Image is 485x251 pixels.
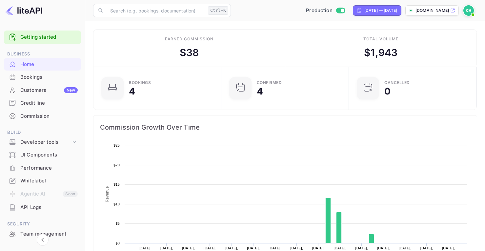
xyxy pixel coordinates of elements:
[165,36,213,42] div: Earned commission
[363,36,398,42] div: Total volume
[105,186,110,202] text: Revenue
[208,6,228,15] div: Ctrl+K
[115,241,120,245] text: $0
[4,110,81,122] a: Commission
[20,177,78,185] div: Whitelabel
[4,162,81,174] a: Performance
[384,87,391,96] div: 0
[20,33,78,41] a: Getting started
[129,87,135,96] div: 4
[4,175,81,187] a: Whitelabel
[115,221,120,225] text: $5
[20,164,78,172] div: Performance
[4,58,81,70] a: Home
[4,201,81,213] a: API Logs
[20,151,78,159] div: UI Components
[4,58,81,71] div: Home
[100,122,470,133] span: Commission Growth Over Time
[4,84,81,97] div: CustomersNew
[20,230,78,238] div: Team management
[106,4,205,17] input: Search (e.g. bookings, documentation)
[20,99,78,107] div: Credit line
[37,234,49,246] button: Collapse navigation
[4,97,81,109] a: Credit line
[257,87,263,96] div: 4
[4,162,81,175] div: Performance
[113,143,120,147] text: $25
[20,113,78,120] div: Commission
[303,7,348,14] div: Switch to Sandbox mode
[20,138,71,146] div: Developer tools
[113,182,120,186] text: $15
[4,201,81,214] div: API Logs
[20,204,78,211] div: API Logs
[20,61,78,68] div: Home
[4,71,81,83] a: Bookings
[64,87,78,93] div: New
[415,8,449,13] p: [DOMAIN_NAME]
[4,220,81,228] span: Security
[306,7,333,14] span: Production
[4,97,81,110] div: Credit line
[4,228,81,240] a: Team management
[113,163,120,167] text: $20
[463,5,474,16] img: Cas Hulsbosch
[384,81,410,85] div: CANCELLED
[364,8,397,13] div: [DATE] — [DATE]
[4,136,81,148] div: Developer tools
[180,45,199,60] div: $ 38
[364,45,397,60] div: $ 1,943
[20,73,78,81] div: Bookings
[4,110,81,123] div: Commission
[353,5,401,16] div: Click to change the date range period
[4,51,81,58] span: Business
[4,149,81,161] a: UI Components
[257,81,282,85] div: Confirmed
[4,31,81,44] div: Getting started
[113,202,120,206] text: $10
[4,71,81,84] div: Bookings
[4,129,81,136] span: Build
[4,84,81,96] a: CustomersNew
[20,87,78,94] div: Customers
[129,81,151,85] div: Bookings
[5,5,42,16] img: LiteAPI logo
